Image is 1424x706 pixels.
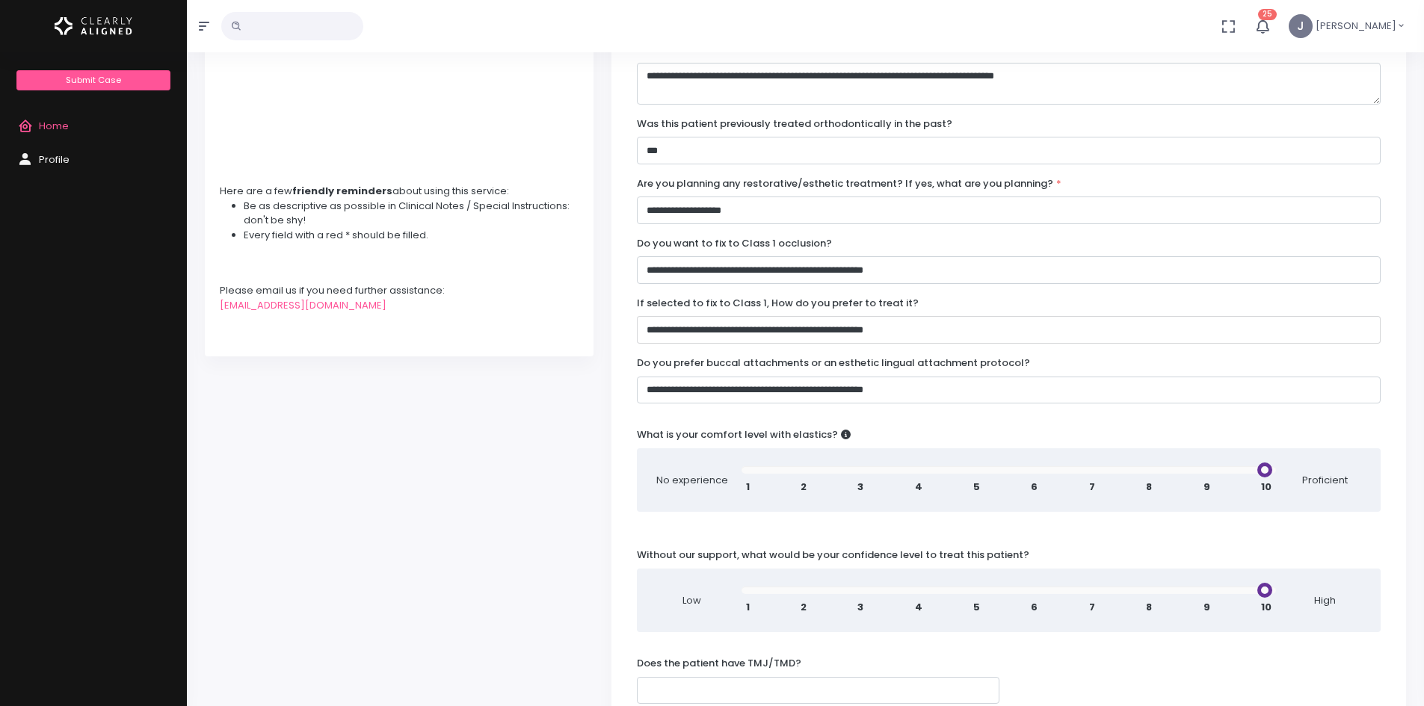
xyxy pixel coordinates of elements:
[1316,19,1396,34] span: [PERSON_NAME]
[1288,473,1363,488] span: Proficient
[1203,480,1210,495] span: 9
[1146,480,1152,495] span: 8
[1089,480,1095,495] span: 7
[66,74,121,86] span: Submit Case
[637,117,952,131] label: Was this patient previously treated orthodontically in the past?
[637,176,1061,191] label: Are you planning any restorative/esthetic treatment? If yes, what are you planning?
[39,119,69,133] span: Home
[973,600,980,615] span: 5
[1089,600,1095,615] span: 7
[801,480,807,495] span: 2
[220,184,579,199] div: Here are a few about using this service:
[244,199,579,228] li: Be as descriptive as possible in Clinical Notes / Special Instructions: don't be shy!
[220,283,579,298] div: Please email us if you need further assistance:
[637,236,832,251] label: Do you want to fix to Class 1 occlusion?
[857,600,863,615] span: 3
[801,600,807,615] span: 2
[973,480,980,495] span: 5
[55,10,132,42] img: Logo Horizontal
[637,656,801,671] label: Does the patient have TMJ/TMD?
[1146,600,1152,615] span: 8
[637,548,1029,563] label: Without our support, what would be your confidence level to treat this patient?
[637,427,851,442] label: What is your comfort level with elastics?
[637,296,919,311] label: If selected to fix to Class 1, How do you prefer to treat it?
[220,298,386,312] a: [EMAIL_ADDRESS][DOMAIN_NAME]
[915,600,922,615] span: 4
[746,480,750,495] span: 1
[655,593,730,608] span: Low
[1261,600,1272,615] span: 10
[1203,600,1210,615] span: 9
[1258,9,1277,20] span: 25
[292,184,392,198] strong: friendly reminders
[857,480,863,495] span: 3
[1031,480,1038,495] span: 6
[1261,480,1272,495] span: 10
[39,152,70,167] span: Profile
[915,480,922,495] span: 4
[1289,14,1313,38] span: J
[655,473,730,488] span: No experience
[244,228,579,243] li: Every field with a red * should be filled.
[637,356,1030,371] label: Do you prefer buccal attachments or an esthetic lingual attachment protocol?
[1031,600,1038,615] span: 6
[16,70,170,90] a: Submit Case
[746,600,750,615] span: 1
[1288,593,1363,608] span: High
